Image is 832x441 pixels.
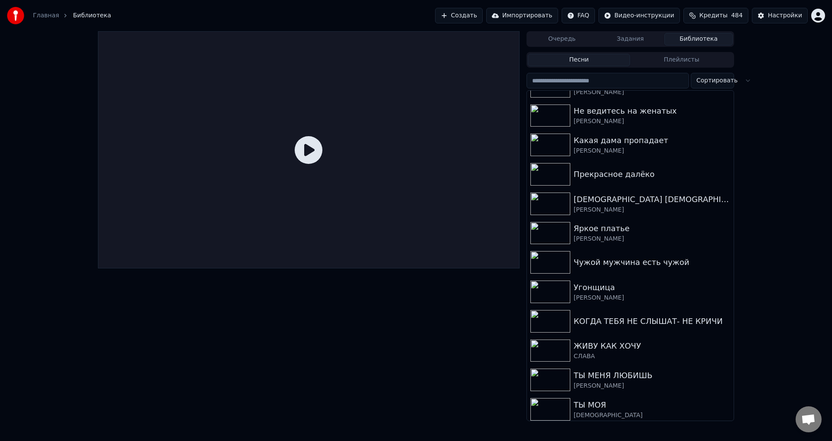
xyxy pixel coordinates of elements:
div: [PERSON_NAME] [574,147,730,155]
a: Открытый чат [796,406,822,432]
span: Библиотека [73,11,111,20]
div: Прекрасное далёко [574,168,730,180]
button: Импортировать [486,8,558,23]
button: Настройки [752,8,808,23]
button: Плейлисты [630,54,733,66]
div: Угонщица [574,281,730,294]
button: Песни [528,54,630,66]
div: [PERSON_NAME] [574,294,730,302]
div: КОГДА ТЕБЯ НЕ СЛЫШАТ- НЕ КРИЧИ [574,315,730,327]
nav: breadcrumb [33,11,111,20]
div: Какая дама пропадает [574,134,730,147]
div: Яркое платье [574,222,730,235]
button: Кредиты484 [683,8,748,23]
button: FAQ [562,8,595,23]
div: [PERSON_NAME] [574,382,730,390]
div: ТЫ МОЯ [574,399,730,411]
div: Не ведитесь на женатых [574,105,730,117]
div: Чужой мужчина есть чужой [574,256,730,268]
span: Сортировать [696,76,738,85]
button: Очередь [528,33,596,46]
button: Видео-инструкции [598,8,680,23]
img: youka [7,7,24,24]
div: Настройки [768,11,802,20]
button: Библиотека [664,33,733,46]
div: [PERSON_NAME] [574,88,730,97]
span: 484 [731,11,743,20]
span: Кредиты [699,11,728,20]
div: [PERSON_NAME] [574,117,730,126]
div: [DEMOGRAPHIC_DATA] [574,411,730,420]
div: [PERSON_NAME] [574,206,730,214]
a: Главная [33,11,59,20]
div: [DEMOGRAPHIC_DATA] [DEMOGRAPHIC_DATA] [574,193,730,206]
div: [PERSON_NAME] [574,235,730,243]
div: ТЫ МЕНЯ ЛЮБИШЬ [574,369,730,382]
button: Создать [435,8,483,23]
button: Задания [596,33,665,46]
div: СЛАВА [574,352,730,361]
div: ЖИВУ КАК ХОЧУ [574,340,730,352]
